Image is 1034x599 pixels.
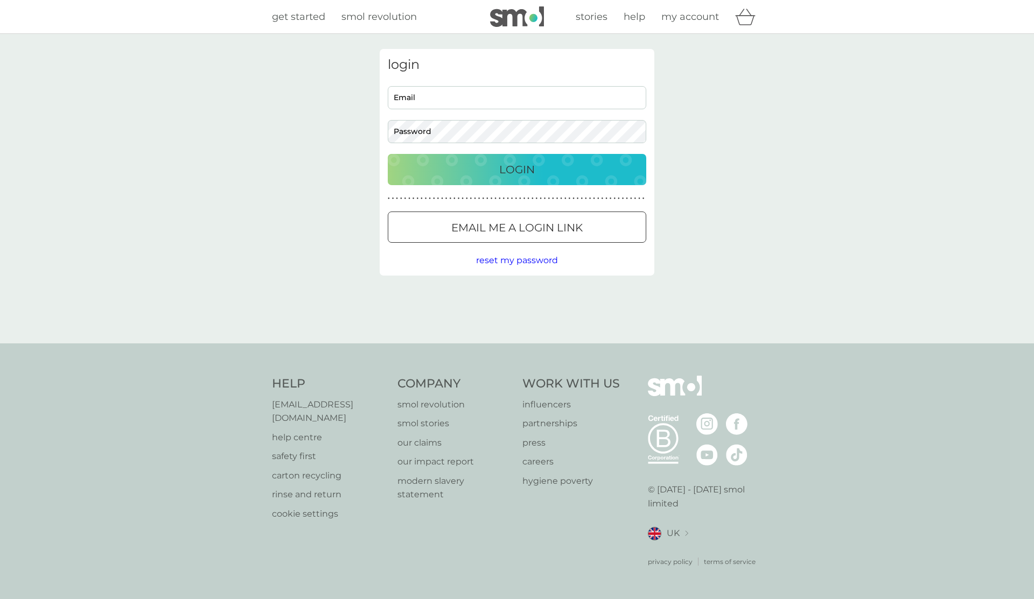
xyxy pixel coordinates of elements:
p: ● [462,196,464,201]
a: hygiene poverty [522,474,620,488]
a: cookie settings [272,507,387,521]
a: safety first [272,449,387,463]
p: ● [474,196,476,201]
p: ● [421,196,423,201]
p: ● [396,196,398,201]
p: ● [425,196,427,201]
button: Email me a login link [388,212,646,243]
p: ● [466,196,468,201]
span: smol revolution [341,11,417,23]
span: help [624,11,645,23]
a: carton recycling [272,469,387,483]
p: ● [523,196,526,201]
img: select a new location [685,531,688,537]
a: [EMAIL_ADDRESS][DOMAIN_NAME] [272,398,387,425]
p: ● [556,196,558,201]
p: ● [638,196,640,201]
a: get started [272,9,325,25]
p: ● [503,196,505,201]
img: UK flag [648,527,661,540]
img: visit the smol Tiktok page [726,444,747,466]
a: partnerships [522,417,620,431]
p: ● [470,196,472,201]
h4: Help [272,376,387,392]
span: reset my password [476,255,558,265]
img: smol [490,6,544,27]
p: ● [433,196,435,201]
p: ● [564,196,567,201]
p: ● [400,196,402,201]
a: press [522,436,620,450]
p: ● [445,196,448,201]
button: Login [388,154,646,185]
p: ● [449,196,451,201]
img: smol [648,376,702,412]
a: smol revolution [397,398,512,412]
p: careers [522,455,620,469]
p: ● [634,196,637,201]
p: privacy policy [648,556,693,567]
p: ● [491,196,493,201]
h4: Work With Us [522,376,620,392]
p: ● [610,196,612,201]
p: ● [429,196,431,201]
p: ● [494,196,497,201]
p: ● [605,196,607,201]
p: Login [499,161,535,178]
p: © [DATE] - [DATE] smol limited [648,483,763,510]
h3: login [388,57,646,73]
p: ● [482,196,484,201]
p: ● [589,196,591,201]
p: ● [453,196,456,201]
p: ● [404,196,407,201]
a: our claims [397,436,512,450]
span: stories [576,11,607,23]
p: ● [507,196,509,201]
a: stories [576,9,607,25]
h4: Company [397,376,512,392]
p: ● [630,196,632,201]
a: smol revolution [341,9,417,25]
p: ● [486,196,488,201]
p: ● [416,196,418,201]
a: modern slavery statement [397,474,512,502]
p: ● [593,196,595,201]
p: ● [458,196,460,201]
p: ● [515,196,517,201]
a: my account [661,9,719,25]
span: my account [661,11,719,23]
p: ● [527,196,529,201]
p: ● [552,196,554,201]
div: basket [735,6,762,27]
p: ● [577,196,579,201]
p: ● [499,196,501,201]
a: rinse and return [272,488,387,502]
p: ● [548,196,550,201]
p: ● [581,196,583,201]
a: our impact report [397,455,512,469]
span: UK [667,526,680,540]
p: Email me a login link [451,219,583,236]
p: ● [642,196,645,201]
p: ● [569,196,571,201]
a: smol stories [397,417,512,431]
p: ● [519,196,521,201]
p: ● [536,196,538,201]
p: ● [626,196,628,201]
p: ● [437,196,439,201]
span: get started [272,11,325,23]
p: ● [613,196,616,201]
img: visit the smol Instagram page [696,413,718,435]
p: ● [413,196,415,201]
p: ● [532,196,534,201]
p: ● [441,196,443,201]
button: reset my password [476,253,558,267]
